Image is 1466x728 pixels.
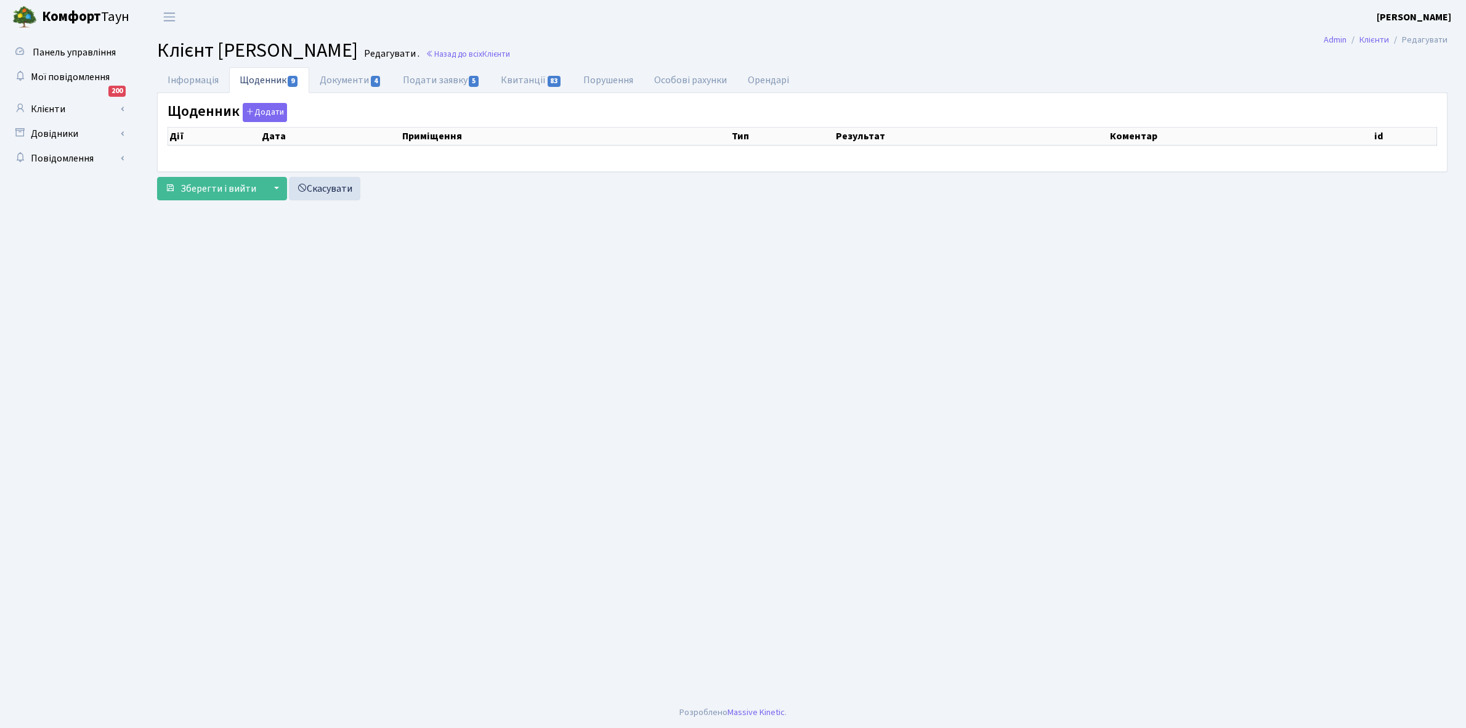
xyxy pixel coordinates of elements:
[1389,33,1448,47] li: Редагувати
[33,46,116,59] span: Панель управління
[371,76,381,87] span: 4
[1377,10,1451,25] a: [PERSON_NAME]
[1359,33,1389,46] a: Клієнти
[309,67,392,93] a: Документи
[229,67,309,93] a: Щоденник
[168,103,287,122] label: Щоденник
[6,97,129,121] a: Клієнти
[482,48,510,60] span: Клієнти
[644,67,737,93] a: Особові рахунки
[737,67,800,93] a: Орендарі
[243,103,287,122] button: Щоденник
[1377,10,1451,24] b: [PERSON_NAME]
[6,40,129,65] a: Панель управління
[6,121,129,146] a: Довідники
[6,146,129,171] a: Повідомлення
[469,76,479,87] span: 5
[392,67,490,93] a: Подати заявку
[31,70,110,84] span: Мої повідомлення
[154,7,185,27] button: Переключити навігацію
[168,128,261,145] th: Дії
[42,7,101,27] b: Комфорт
[180,182,256,195] span: Зберегти і вийти
[12,5,37,30] img: logo.png
[1109,128,1373,145] th: Коментар
[835,128,1109,145] th: Результат
[362,48,419,60] small: Редагувати .
[679,706,787,719] div: Розроблено .
[573,67,644,93] a: Порушення
[426,48,510,60] a: Назад до всіхКлієнти
[42,7,129,28] span: Таун
[548,76,561,87] span: 83
[289,177,360,200] a: Скасувати
[288,76,298,87] span: 9
[727,706,785,719] a: Massive Kinetic
[1305,27,1466,53] nav: breadcrumb
[157,177,264,200] button: Зберегти і вийти
[401,128,731,145] th: Приміщення
[108,86,126,97] div: 200
[157,67,229,93] a: Інформація
[157,36,358,65] span: Клієнт [PERSON_NAME]
[490,67,572,93] a: Квитанції
[240,101,287,123] a: Додати
[6,65,129,89] a: Мої повідомлення200
[731,128,835,145] th: Тип
[261,128,401,145] th: Дата
[1324,33,1347,46] a: Admin
[1373,128,1436,145] th: id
